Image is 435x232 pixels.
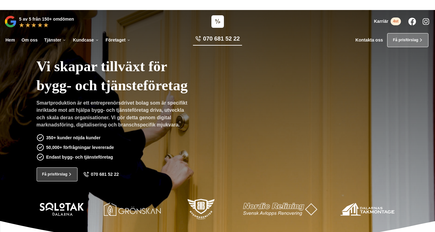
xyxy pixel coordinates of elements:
[374,17,401,25] a: Karriär 4st
[104,33,132,47] a: Företaget
[236,2,287,7] a: Läs pressmeddelandet här!
[393,37,418,43] span: Få prisförslag
[374,19,388,24] span: Karriär
[203,35,240,43] span: 070 681 52 22
[37,99,194,131] p: Smartproduktion är ett entreprenörsdrivet bolag som är specifikt inriktade mot att hjälpa bygg- o...
[2,2,433,8] p: Vi vann Årets Unga Företagare i Dalarna 2024 –
[37,50,242,99] h1: Vi skapar tillväxt för bygg- och tjänsteföretag
[356,37,383,43] a: Kontakta oss
[43,33,68,47] a: Tjänster
[4,33,16,47] a: Hem
[46,154,113,160] p: Endast bygg- och tjänsteföretag
[391,17,401,25] span: 4st
[72,33,100,47] a: Kundcase
[19,16,74,22] p: 5 av 5 från 150+ omdömen
[91,172,119,177] span: 070 681 52 22
[387,33,428,47] a: Få prisförslag
[193,35,242,46] a: 070 681 52 22
[46,144,114,151] p: 50,000+ förfrågningar levererade
[37,167,78,181] a: Få prisförslag
[42,171,68,177] span: Få prisförslag
[46,134,101,141] p: 350+ kunder nöjda kunder
[20,33,38,47] a: Om oss
[83,172,119,177] a: 070 681 52 22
